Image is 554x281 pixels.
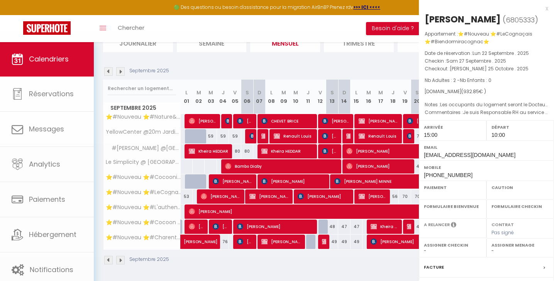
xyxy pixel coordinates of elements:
[450,65,529,72] span: [PERSON_NAME] 25 Octobre . 2025
[425,77,491,83] span: Nb Adultes : 2 -
[425,65,548,73] p: Checkout :
[425,109,548,116] p: Commentaires :
[491,221,514,227] label: Contrat
[491,203,549,210] label: Formulaire Checkin
[425,30,548,46] p: Appartement :
[446,58,506,64] span: Sam 27 Septembre . 2025
[424,203,481,210] label: Formulaire Bienvenue
[506,15,535,25] span: 6805333
[463,88,479,95] span: 932.85
[419,4,548,13] div: x
[424,143,549,151] label: Email
[424,132,437,138] span: 15:00
[425,31,532,45] span: ⭐️#Nouveau ⭐️#LeCognaçais ⭐️#Biendormiracognac⭐️
[424,241,481,249] label: Assigner Checkin
[460,77,491,83] span: Nb Enfants : 0
[425,13,501,26] div: [PERSON_NAME]
[491,229,514,236] span: Pas signé
[461,88,486,95] span: ( € )
[424,221,450,228] label: A relancer
[424,123,481,131] label: Arrivée
[491,241,549,249] label: Assigner Menage
[424,172,473,178] span: [PHONE_NUMBER]
[491,184,549,191] label: Caution
[425,57,548,65] p: Checkin :
[491,123,549,131] label: Départ
[425,49,548,57] p: Date de réservation :
[424,152,515,158] span: [EMAIL_ADDRESS][DOMAIN_NAME]
[451,221,456,230] i: Sélectionner OUI si vous souhaiter envoyer les séquences de messages post-checkout
[424,184,481,191] label: Paiement
[473,50,529,56] span: Lun 22 Septembre . 2025
[491,132,505,138] span: 10:00
[425,88,548,95] div: [DOMAIN_NAME]
[503,14,538,25] span: ( )
[424,263,444,271] label: Facture
[425,101,548,109] p: Notes :
[424,163,549,171] label: Mobile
